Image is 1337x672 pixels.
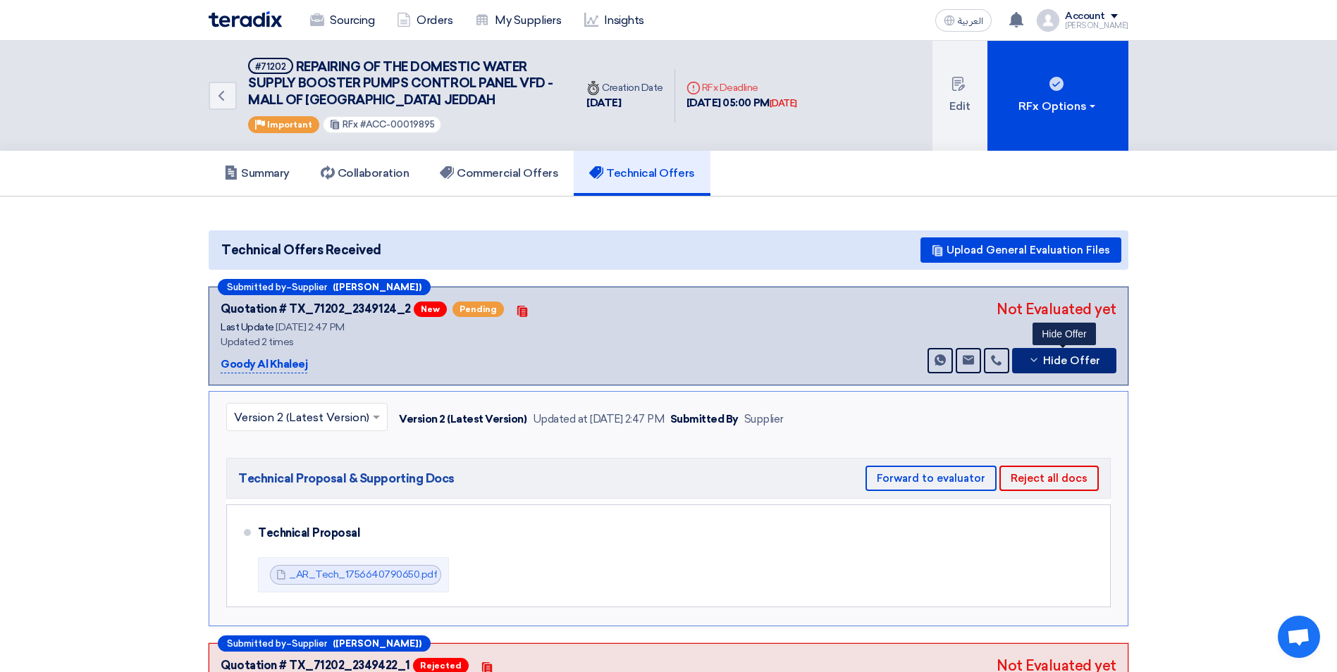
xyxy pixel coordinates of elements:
div: Updated 2 times [221,335,573,349]
div: Version 2 (Latest Version) [399,411,527,428]
span: Last Update [221,321,274,333]
h5: Summary [224,166,290,180]
span: Important [267,120,312,130]
span: Technical Proposal & Supporting Docs [238,470,455,487]
div: [DATE] 05:00 PM [686,95,797,111]
div: – [218,279,431,295]
a: Insights [573,5,655,36]
h5: Collaboration [321,166,409,180]
a: Orders [386,5,464,36]
div: Creation Date [586,80,663,95]
a: My Suppliers [464,5,572,36]
div: #71202 [255,62,286,71]
div: Technical Proposal [258,516,1088,550]
div: RFx Options [1018,98,1098,115]
div: RFx Deadline [686,80,797,95]
a: Collaboration [305,151,425,196]
div: Quotation # TX_71202_2349124_2 [221,301,411,318]
img: Teradix logo [209,11,282,27]
span: Submitted by [227,282,286,292]
span: RFx [343,119,358,130]
span: Submitted by [227,639,286,648]
button: Upload General Evaluation Files [920,237,1121,263]
span: Technical Offers Received [221,241,381,260]
button: Reject all docs [999,466,1099,491]
span: #ACC-00019895 [360,119,435,130]
div: Updated at [DATE] 2:47 PM [533,411,665,428]
h5: REPAIRING OF THE DOMESTIC WATER SUPPLY BOOSTER PUMPS CONTROL PANEL VFD - MALL OF ARABIA JEDDAH [248,58,558,108]
button: RFx Options [987,41,1128,151]
b: ([PERSON_NAME]) [333,639,421,648]
div: – [218,635,431,652]
a: _AR_Tech_1756640790650.pdf [289,568,438,580]
span: REPAIRING OF THE DOMESTIC WATER SUPPLY BOOSTER PUMPS CONTROL PANEL VFD - MALL OF [GEOGRAPHIC_DATA... [248,59,553,108]
p: Goody Al Khaleej [221,356,307,373]
h5: Technical Offers [589,166,694,180]
a: Summary [209,151,305,196]
div: [DATE] [770,97,797,111]
span: Supplier [292,639,327,648]
b: ([PERSON_NAME]) [333,282,421,292]
button: Forward to evaluator [865,466,997,491]
a: Commercial Offers [424,151,574,196]
span: العربية [958,16,983,26]
a: Sourcing [299,5,386,36]
div: Hide Offer [1033,323,1096,345]
img: profile_test.png [1037,9,1059,32]
button: Edit [932,41,987,151]
div: [DATE] [586,95,663,111]
h5: Commercial Offers [440,166,558,180]
span: Hide Offer [1043,356,1100,366]
button: العربية [935,9,992,32]
div: Supplier [744,411,784,428]
div: Account [1065,11,1105,23]
div: Submitted By [670,411,739,428]
div: Not Evaluated yet [997,299,1116,320]
a: Open chat [1278,616,1320,658]
span: Supplier [292,282,327,292]
a: Technical Offers [574,151,710,196]
button: Hide Offer [1012,348,1116,373]
div: [PERSON_NAME] [1065,22,1128,30]
span: [DATE] 2:47 PM [276,321,344,333]
span: New [414,301,447,317]
span: Pending [452,301,504,317]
